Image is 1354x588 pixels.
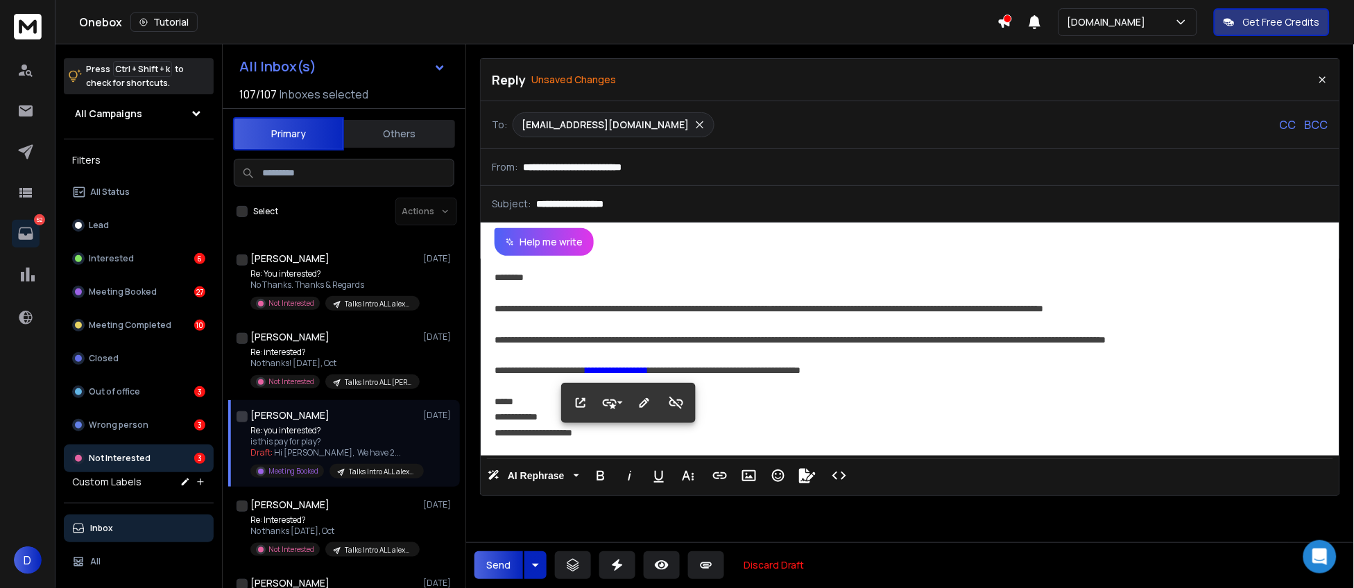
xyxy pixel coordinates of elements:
[194,253,205,264] div: 6
[90,523,113,534] p: Inbox
[495,228,594,256] button: Help me write
[505,470,567,482] span: AI Rephrase
[250,347,417,358] p: Re: interested?
[64,150,214,170] h3: Filters
[12,220,40,248] a: 52
[34,214,45,225] p: 52
[423,410,454,421] p: [DATE]
[89,253,134,264] p: Interested
[567,389,594,417] button: Open Link
[474,551,523,579] button: Send
[64,211,214,239] button: Lead
[86,62,184,90] p: Press to check for shortcuts.
[349,467,415,477] p: Talks Intro ALL alex@ #20250701
[250,330,329,344] h1: [PERSON_NAME]
[423,253,454,264] p: [DATE]
[492,118,507,132] p: To:
[492,197,531,211] p: Subject:
[250,436,417,447] p: is this pay for play?
[64,311,214,339] button: Meeting Completed10
[194,386,205,397] div: 3
[250,268,417,279] p: Re: You interested?
[250,425,417,436] p: Re: you interested?
[485,462,582,490] button: AI Rephrase
[194,453,205,464] div: 3
[90,187,130,198] p: All Status
[64,378,214,406] button: Out of office3
[64,278,214,306] button: Meeting Booked27
[250,279,417,291] p: No Thanks. Thanks & Regards
[268,466,318,476] p: Meeting Booked
[826,462,852,490] button: Code View
[522,118,689,132] p: [EMAIL_ADDRESS][DOMAIN_NAME]
[274,447,401,458] span: Hi [PERSON_NAME], We have 2 ...
[345,545,411,555] p: Talks Intro ALL alex@ #20250701
[250,498,329,512] h1: [PERSON_NAME]
[250,447,273,458] span: Draft:
[233,117,344,150] button: Primary
[14,546,42,574] button: D
[79,12,997,32] div: Onebox
[89,286,157,297] p: Meeting Booked
[268,298,314,309] p: Not Interested
[250,408,329,422] h1: [PERSON_NAME]
[250,514,417,526] p: Re: Interested?
[736,462,762,490] button: Insert Image (Ctrl+P)
[253,206,278,217] label: Select
[646,462,672,490] button: Underline (Ctrl+U)
[64,245,214,273] button: Interested6
[1068,15,1151,29] p: [DOMAIN_NAME]
[250,526,417,537] p: No thanks [DATE], Oct
[113,61,172,77] span: Ctrl + Shift + k
[64,444,214,472] button: Not Interested3
[89,453,151,464] p: Not Interested
[268,377,314,387] p: Not Interested
[89,386,140,397] p: Out of office
[492,70,526,89] p: Reply
[531,73,616,87] p: Unsaved Changes
[1214,8,1330,36] button: Get Free Credits
[423,499,454,510] p: [DATE]
[89,220,109,231] p: Lead
[345,377,411,388] p: Talks Intro ALL [PERSON_NAME]@ #20250701
[72,475,142,489] h3: Custom Labels
[75,107,142,121] h1: All Campaigns
[64,514,214,542] button: Inbox
[90,556,101,567] p: All
[89,320,171,331] p: Meeting Completed
[64,100,214,128] button: All Campaigns
[194,286,205,297] div: 27
[250,252,329,266] h1: [PERSON_NAME]
[228,53,457,80] button: All Inbox(s)
[64,411,214,439] button: Wrong person3
[732,551,816,579] button: Discard Draft
[345,299,411,309] p: Talks Intro ALL alex@ #20250701
[64,548,214,576] button: All
[268,544,314,555] p: Not Interested
[344,119,455,149] button: Others
[64,345,214,372] button: Closed
[89,420,148,431] p: Wrong person
[250,358,417,369] p: No thanks! [DATE], Oct
[89,353,119,364] p: Closed
[239,86,277,103] span: 107 / 107
[492,160,517,174] p: From:
[1305,116,1328,133] p: BCC
[64,178,214,206] button: All Status
[194,420,205,431] div: 3
[423,331,454,343] p: [DATE]
[130,12,198,32] button: Tutorial
[1303,540,1337,573] div: Open Intercom Messenger
[280,86,368,103] h3: Inboxes selected
[617,462,643,490] button: Italic (Ctrl+I)
[1243,15,1320,29] p: Get Free Credits
[1280,116,1296,133] p: CC
[239,60,316,73] h1: All Inbox(s)
[194,320,205,331] div: 10
[588,462,614,490] button: Bold (Ctrl+B)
